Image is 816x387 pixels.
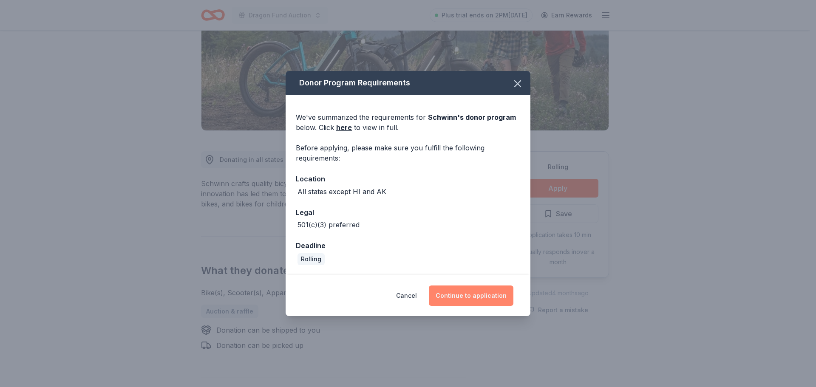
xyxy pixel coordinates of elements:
[428,113,516,121] span: Schwinn 's donor program
[297,220,360,230] div: 501(c)(3) preferred
[336,122,352,133] a: here
[396,285,417,306] button: Cancel
[297,186,386,197] div: All states except HI and AK
[296,207,520,218] div: Legal
[296,143,520,163] div: Before applying, please make sure you fulfill the following requirements:
[296,173,520,184] div: Location
[286,71,530,95] div: Donor Program Requirements
[297,253,325,265] div: Rolling
[429,285,513,306] button: Continue to application
[296,112,520,133] div: We've summarized the requirements for below. Click to view in full.
[296,240,520,251] div: Deadline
